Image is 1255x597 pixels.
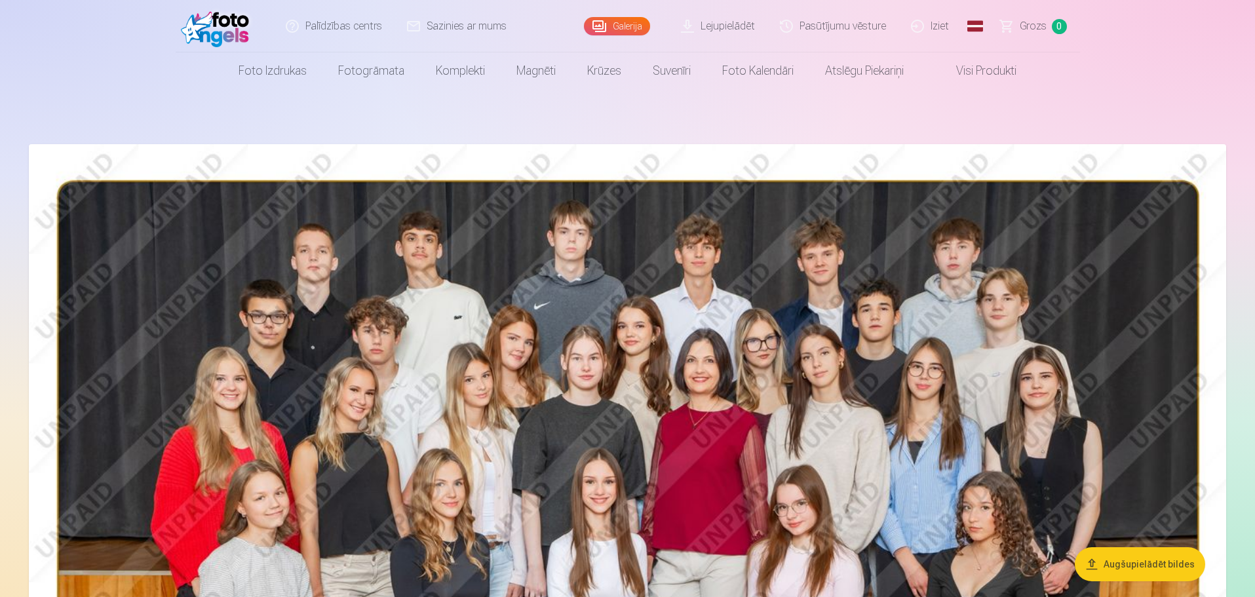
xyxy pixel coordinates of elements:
a: Atslēgu piekariņi [809,52,919,89]
a: Galerija [584,17,650,35]
button: Augšupielādēt bildes [1075,547,1205,581]
a: Magnēti [501,52,571,89]
span: Grozs [1020,18,1047,34]
a: Komplekti [420,52,501,89]
a: Krūzes [571,52,637,89]
span: 0 [1052,19,1067,34]
a: Fotogrāmata [322,52,420,89]
img: /fa1 [181,5,256,47]
a: Foto izdrukas [223,52,322,89]
a: Suvenīri [637,52,706,89]
a: Visi produkti [919,52,1032,89]
a: Foto kalendāri [706,52,809,89]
